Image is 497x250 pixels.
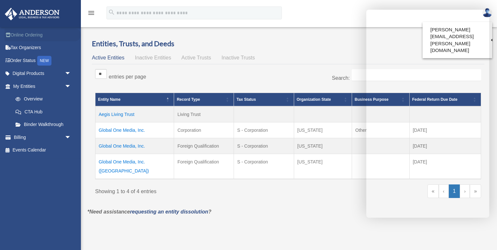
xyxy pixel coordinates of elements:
em: *Need assistance ? [87,209,211,214]
a: Order StatusNEW [5,54,81,67]
td: Corporation [174,122,234,138]
td: Global One Media, Inc. ([GEOGRAPHIC_DATA]) [95,154,174,179]
iframe: Chat Window [366,10,489,218]
span: Business Purpose [355,97,389,102]
span: Inactive Entities [135,55,171,60]
td: [US_STATE] [294,138,352,154]
span: Active Trusts [182,55,211,60]
a: My Entitiesarrow_drop_down [5,80,78,93]
a: Billingarrow_drop_down [5,131,81,144]
a: Online Ordering [5,28,81,41]
a: [PERSON_NAME][EMAIL_ADDRESS][PERSON_NAME][DOMAIN_NAME] [423,24,492,57]
th: Tax Status: Activate to sort [234,93,294,107]
span: Tax Status [237,97,256,102]
a: menu [87,11,95,17]
a: Overview [9,93,74,106]
img: Anderson Advisors Platinum Portal [3,8,61,20]
span: Organization State [297,97,331,102]
i: menu [87,9,95,17]
i: search [108,9,115,16]
span: Record Type [177,97,200,102]
a: CTA Hub [9,105,78,118]
td: [US_STATE] [294,122,352,138]
span: arrow_drop_down [65,80,78,93]
td: S - Corporation [234,138,294,154]
th: Entity Name: Activate to invert sorting [95,93,174,107]
td: S - Corporation [234,122,294,138]
td: Foreign Qualification [174,138,234,154]
td: Living Trust [174,106,234,122]
th: Organization State: Activate to sort [294,93,352,107]
td: Global One Media, Inc. [95,122,174,138]
span: Active Entities [92,55,124,60]
span: Entity Name [98,97,120,102]
td: Global One Media, Inc. [95,138,174,154]
td: Aegis Living Trust [95,106,174,122]
div: NEW [37,56,51,66]
h3: Entities, Trusts, and Deeds [92,39,484,49]
td: Other [352,122,410,138]
div: Showing 1 to 4 of 4 entries [95,184,283,196]
a: Events Calendar [5,144,81,157]
td: S - Corporation [234,154,294,179]
a: requesting an entity dissolution [130,209,208,214]
td: [US_STATE] [294,154,352,179]
label: Search: [332,75,350,81]
span: arrow_drop_down [65,131,78,144]
label: entries per page [109,74,146,79]
span: Inactive Trusts [222,55,255,60]
a: Digital Productsarrow_drop_down [5,67,81,80]
a: Binder Walkthrough [9,118,78,131]
th: Record Type: Activate to sort [174,93,234,107]
td: Foreign Qualification [174,154,234,179]
img: User Pic [482,8,492,17]
span: arrow_drop_down [65,67,78,80]
th: Business Purpose: Activate to sort [352,93,410,107]
a: Tax Organizers [5,41,81,54]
